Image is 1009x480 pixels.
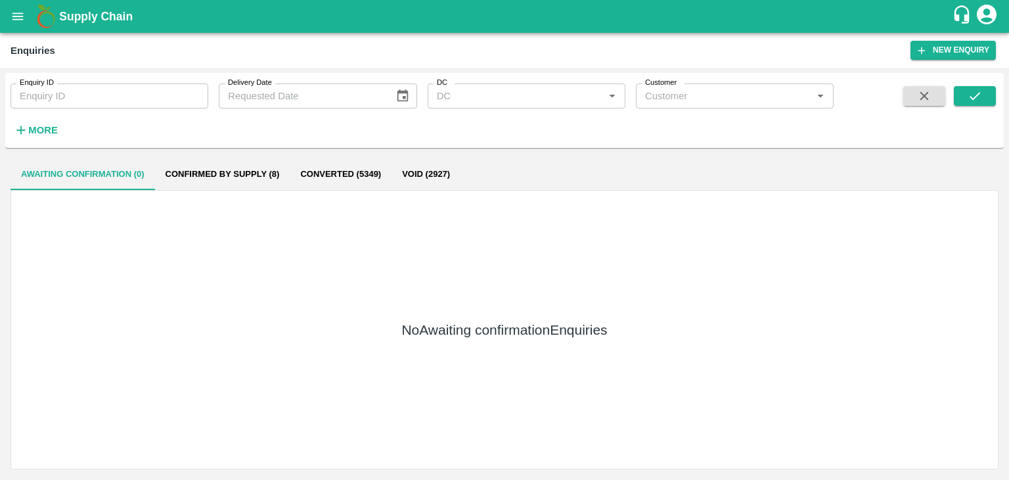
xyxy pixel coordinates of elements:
[640,87,808,105] input: Customer
[228,78,272,88] label: Delivery Date
[975,3,998,30] div: account of current user
[952,5,975,28] div: customer-support
[219,84,385,108] input: Requested Date
[11,84,208,108] input: Enquiry ID
[390,84,415,108] button: Choose date
[812,87,829,105] button: Open
[11,158,155,190] button: Awaiting confirmation (0)
[59,7,952,26] a: Supply Chain
[437,78,447,88] label: DC
[11,42,55,59] div: Enquiries
[3,1,33,32] button: open drawer
[28,125,58,135] strong: More
[910,41,996,60] button: New Enquiry
[59,10,133,23] b: Supply Chain
[11,119,61,141] button: More
[155,158,290,190] button: Confirmed by supply (8)
[20,78,54,88] label: Enquiry ID
[401,321,607,339] h5: No Awaiting confirmation Enquiries
[392,158,460,190] button: Void (2927)
[432,87,600,105] input: DC
[290,158,392,190] button: Converted (5349)
[33,3,59,30] img: logo
[645,78,677,88] label: Customer
[604,87,621,105] button: Open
